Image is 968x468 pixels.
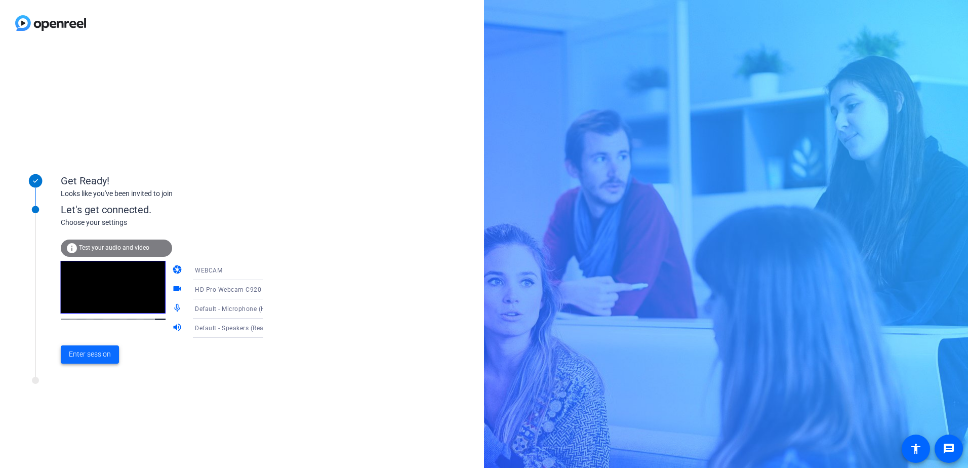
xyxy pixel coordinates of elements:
span: Test your audio and video [79,244,149,251]
mat-icon: videocam [172,284,184,296]
mat-icon: volume_up [172,322,184,334]
div: Choose your settings [61,217,284,228]
span: Default - Speakers (Realtek(R) Audio) [195,324,304,332]
mat-icon: message [943,443,955,455]
mat-icon: accessibility [910,443,922,455]
mat-icon: camera [172,264,184,277]
mat-icon: mic_none [172,303,184,315]
div: Let's get connected. [61,202,284,217]
button: Enter session [61,345,119,364]
mat-icon: info [66,242,78,254]
span: WEBCAM [195,267,222,274]
span: HD Pro Webcam C920 (046d:0892) [195,285,300,293]
div: Get Ready! [61,173,263,188]
span: Enter session [69,349,111,360]
span: Default - Microphone (HD Pro Webcam C920) (046d:0892) [195,304,368,313]
div: Looks like you've been invited to join [61,188,263,199]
